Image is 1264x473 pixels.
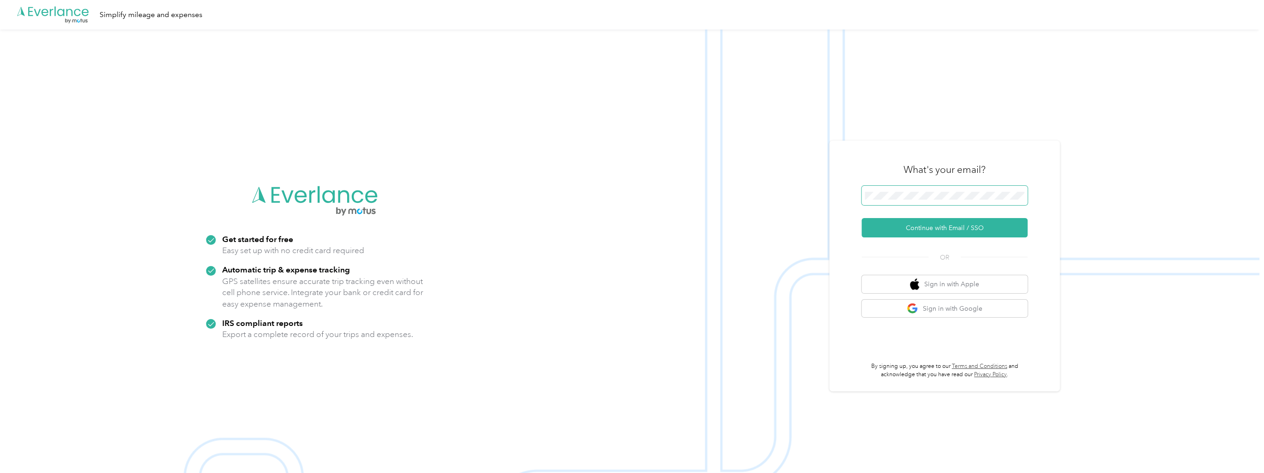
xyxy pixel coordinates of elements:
[952,363,1007,370] a: Terms and Conditions
[928,253,961,262] span: OR
[907,303,918,314] img: google logo
[222,245,364,256] p: Easy set up with no credit card required
[222,234,293,244] strong: Get started for free
[904,163,986,176] h3: What's your email?
[974,371,1007,378] a: Privacy Policy
[910,278,919,290] img: apple logo
[222,276,424,310] p: GPS satellites ensure accurate trip tracking even without cell phone service. Integrate your bank...
[100,9,202,21] div: Simplify mileage and expenses
[222,318,303,328] strong: IRS compliant reports
[222,329,413,340] p: Export a complete record of your trips and expenses.
[862,362,1028,378] p: By signing up, you agree to our and acknowledge that you have read our .
[862,300,1028,318] button: google logoSign in with Google
[222,265,350,274] strong: Automatic trip & expense tracking
[862,218,1028,237] button: Continue with Email / SSO
[862,275,1028,293] button: apple logoSign in with Apple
